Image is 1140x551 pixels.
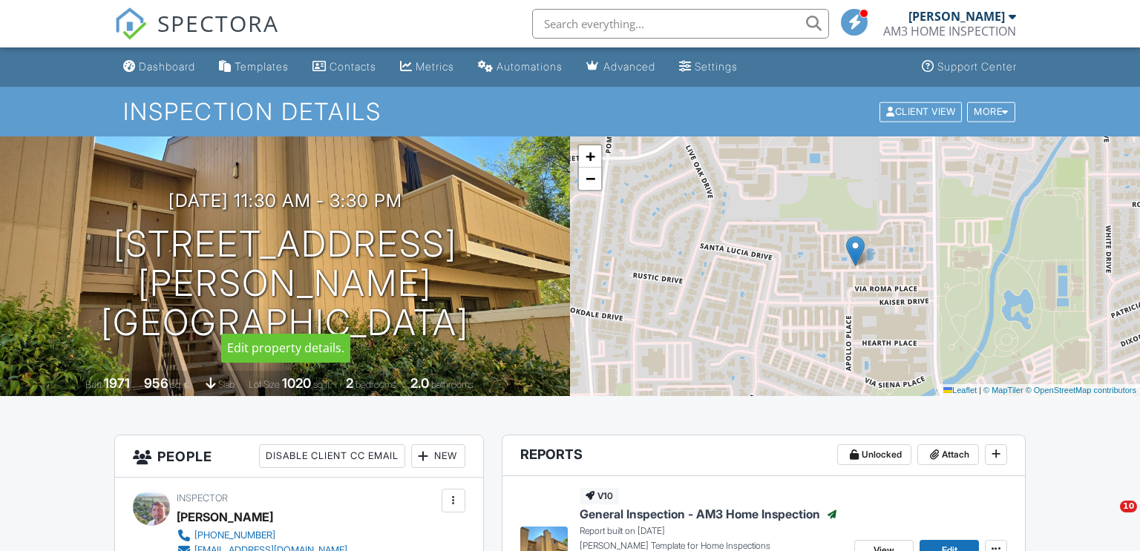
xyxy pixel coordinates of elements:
h3: People [115,435,483,478]
div: 2.0 [410,375,429,391]
span: Inspector [177,492,228,504]
div: More [967,102,1015,122]
a: Templates [213,53,295,81]
div: Client View [879,102,962,122]
a: © MapTiler [983,386,1023,395]
span: 10 [1120,501,1137,512]
div: 1020 [282,375,311,391]
div: [PHONE_NUMBER] [194,529,275,541]
iframe: Intercom live chat [1090,501,1125,536]
span: sq.ft. [313,379,332,390]
span: Lot Size [249,379,280,390]
h3: [DATE] 11:30 am - 3:30 pm [168,191,402,211]
div: Metrics [416,60,454,73]
a: [PHONE_NUMBER] [177,528,347,543]
span: bathrooms [431,379,474,390]
div: Contacts [330,60,376,73]
div: 956 [144,375,168,391]
span: sq. ft. [171,379,191,390]
div: Automations [497,60,563,73]
span: bedrooms [356,379,396,390]
div: AM3 HOME INSPECTION [883,24,1016,39]
h1: [STREET_ADDRESS][PERSON_NAME] [GEOGRAPHIC_DATA] [24,225,546,342]
div: Disable Client CC Email [259,444,405,468]
div: [PERSON_NAME] [177,506,273,528]
img: The Best Home Inspection Software - Spectora [114,7,147,40]
a: Support Center [916,53,1023,81]
div: Templates [235,60,289,73]
a: Settings [673,53,744,81]
span: − [586,169,595,188]
a: Dashboard [117,53,201,81]
div: 2 [346,375,353,391]
a: Contacts [307,53,382,81]
span: SPECTORA [157,7,279,39]
h1: Inspection Details [123,99,1016,125]
div: Advanced [603,60,655,73]
a: Automations (Basic) [472,53,569,81]
span: + [586,147,595,165]
div: 1971 [104,375,130,391]
div: Support Center [937,60,1017,73]
div: Dashboard [139,60,195,73]
span: | [979,386,981,395]
a: Client View [878,105,966,116]
a: © OpenStreetMap contributors [1026,386,1136,395]
a: Zoom out [579,168,601,190]
span: Built [85,379,102,390]
div: Settings [695,60,738,73]
a: SPECTORA [114,20,279,51]
div: New [411,444,465,468]
span: slab [218,379,235,390]
a: Metrics [394,53,460,81]
a: Leaflet [943,386,977,395]
input: Search everything... [532,9,829,39]
div: [PERSON_NAME] [908,9,1005,24]
img: Marker [846,236,865,266]
a: Advanced [580,53,661,81]
a: Zoom in [579,145,601,168]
